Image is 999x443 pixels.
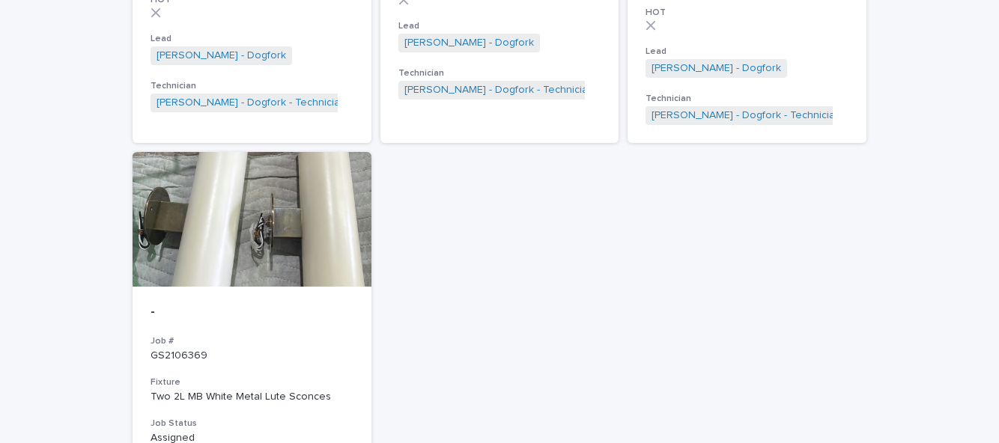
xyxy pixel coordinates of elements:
a: [PERSON_NAME] - Dogfork [157,49,286,62]
h3: Technician [646,93,848,105]
div: Two 2L MB White Metal Lute Sconces [151,391,353,403]
h3: Lead [398,20,601,32]
a: [PERSON_NAME] - Dogfork - Technician [157,97,346,109]
h3: Fixture [151,376,353,388]
h3: Technician [398,67,601,79]
a: [PERSON_NAME] - Dogfork [652,62,781,75]
h3: Technician [151,80,353,92]
h3: Lead [646,46,848,58]
h3: Job Status [151,418,353,430]
h3: HOT [646,7,848,19]
h3: Lead [151,33,353,45]
p: GS2106369 [151,349,353,362]
a: [PERSON_NAME] - Dogfork - Technician [652,109,841,122]
h3: Job # [151,335,353,347]
a: [PERSON_NAME] - Dogfork - Technician [404,84,594,97]
a: [PERSON_NAME] - Dogfork [404,37,534,49]
p: - [151,305,353,321]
